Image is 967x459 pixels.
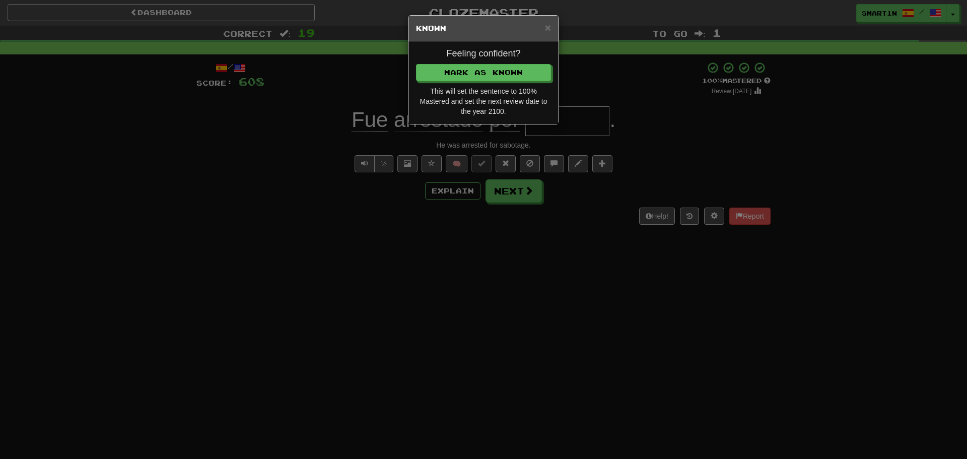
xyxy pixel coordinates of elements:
[416,23,551,33] h5: Known
[416,64,551,81] button: Mark as Known
[545,22,551,33] button: Close
[416,86,551,116] div: This will set the sentence to 100% Mastered and set the next review date to the year 2100.
[545,22,551,33] span: ×
[416,49,551,59] h4: Feeling confident?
